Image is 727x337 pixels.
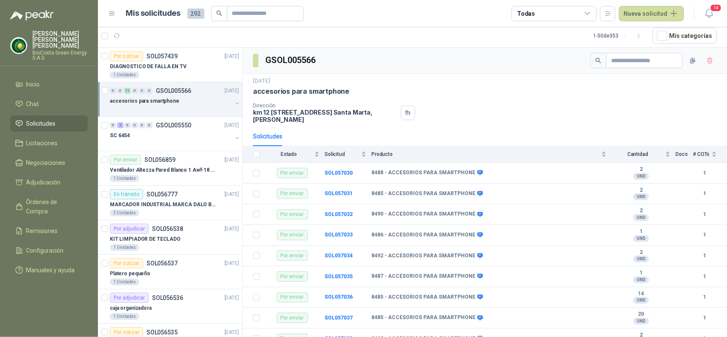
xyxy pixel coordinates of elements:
[10,174,88,190] a: Adjudicación
[371,190,475,197] b: 8485 - ACCESORIOS PARA SMARTPHONE
[146,88,152,94] div: 0
[32,50,88,60] p: BioCosta Green Energy S.A.S
[110,244,139,251] div: 1 Unidades
[26,265,75,275] span: Manuales y ayuda
[11,37,27,54] img: Company Logo
[110,72,139,78] div: 1 Unidades
[277,189,308,199] div: Por enviar
[110,235,181,243] p: KIT LIMPIADOR DE TECLADO
[10,155,88,171] a: Negociaciones
[110,63,187,71] p: DIAGNOSTICO DE FALLA EN TV
[633,214,649,221] div: UND
[612,151,664,157] span: Cantidad
[110,51,143,61] div: Por cotizar
[132,122,138,128] div: 0
[110,132,130,140] p: SC 6454
[10,194,88,219] a: Órdenes de Compra
[325,294,353,300] b: SOL057036
[253,77,270,85] p: [DATE]
[371,232,475,239] b: 8486 - ACCESORIOS PARA SMARTPHONE
[224,225,239,233] p: [DATE]
[595,58,601,63] span: search
[693,273,717,281] b: 1
[110,304,152,312] p: caja organizadora
[110,97,179,105] p: accesorios para smartphone
[619,6,684,21] button: Nueva solicitud
[693,252,717,260] b: 1
[265,54,317,67] h3: GSOL005566
[371,294,475,301] b: 8485 - ACCESORIOS PARA SMARTPHONE
[325,190,353,196] a: SOL057031
[675,146,693,163] th: Docs
[124,122,131,128] div: 0
[325,315,353,321] a: SOL057037
[265,146,325,163] th: Estado
[26,99,39,109] span: Chat
[10,242,88,259] a: Configuración
[32,31,88,49] p: [PERSON_NAME] [PERSON_NAME] [PERSON_NAME]
[126,7,181,20] h1: Mis solicitudes
[612,270,670,277] b: 1
[701,6,717,21] button: 14
[253,87,349,96] p: accesorios para smartphone
[325,274,353,279] a: SOL057035
[633,297,649,304] div: UND
[26,197,80,216] span: Órdenes de Compra
[371,151,600,157] span: Producto
[224,190,239,199] p: [DATE]
[110,166,216,174] p: Ventilador Altezza Pared Blanco 1 Awf-18 Pro Balinera
[132,88,138,94] div: 0
[26,246,64,255] span: Configuración
[277,230,308,240] div: Por enviar
[224,294,239,302] p: [DATE]
[693,314,717,322] b: 1
[593,29,646,43] div: 1 - 50 de 353
[371,146,612,163] th: Producto
[612,228,670,235] b: 1
[110,210,139,216] div: 3 Unidades
[110,313,139,320] div: 1 Unidades
[371,253,475,259] b: 8492 - ACCESORIOS PARA SMARTPHONE
[325,253,353,259] b: SOL057034
[216,10,222,16] span: search
[224,156,239,164] p: [DATE]
[26,178,61,187] span: Adjudicación
[371,314,475,321] b: 8485 - ACCESORIOS PARA SMARTPHONE
[156,122,191,128] p: GSOL005550
[277,271,308,282] div: Por enviar
[110,155,141,165] div: Por enviar
[693,146,727,163] th: # COTs
[10,76,88,92] a: Inicio
[612,291,670,297] b: 14
[147,53,178,59] p: SOL057439
[26,119,56,128] span: Solicitudes
[325,170,353,176] a: SOL057030
[612,311,670,318] b: 20
[124,88,131,94] div: 11
[277,168,308,178] div: Por enviar
[10,223,88,239] a: Remisiones
[693,210,717,219] b: 1
[98,48,242,82] a: Por cotizarSOL057439[DATE] DIAGNOSTICO DE FALLA EN TV1 Unidades
[117,122,124,128] div: 2
[371,273,475,280] b: 8487 - ACCESORIOS PARA SMARTPHONE
[325,211,353,217] a: SOL057032
[277,313,308,323] div: Por enviar
[277,251,308,261] div: Por enviar
[224,121,239,130] p: [DATE]
[325,232,353,238] a: SOL057033
[224,87,239,95] p: [DATE]
[26,158,66,167] span: Negociaciones
[98,186,242,220] a: En tránsitoSOL056777[DATE] MARCADOR INDUSTRIAL MARCA DALO BLANCO3 Unidades
[156,88,191,94] p: GSOL005566
[693,190,717,198] b: 1
[110,201,216,209] p: MARCADOR INDUSTRIAL MARCA DALO BLANCO
[693,293,717,301] b: 1
[110,279,139,285] div: 1 Unidades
